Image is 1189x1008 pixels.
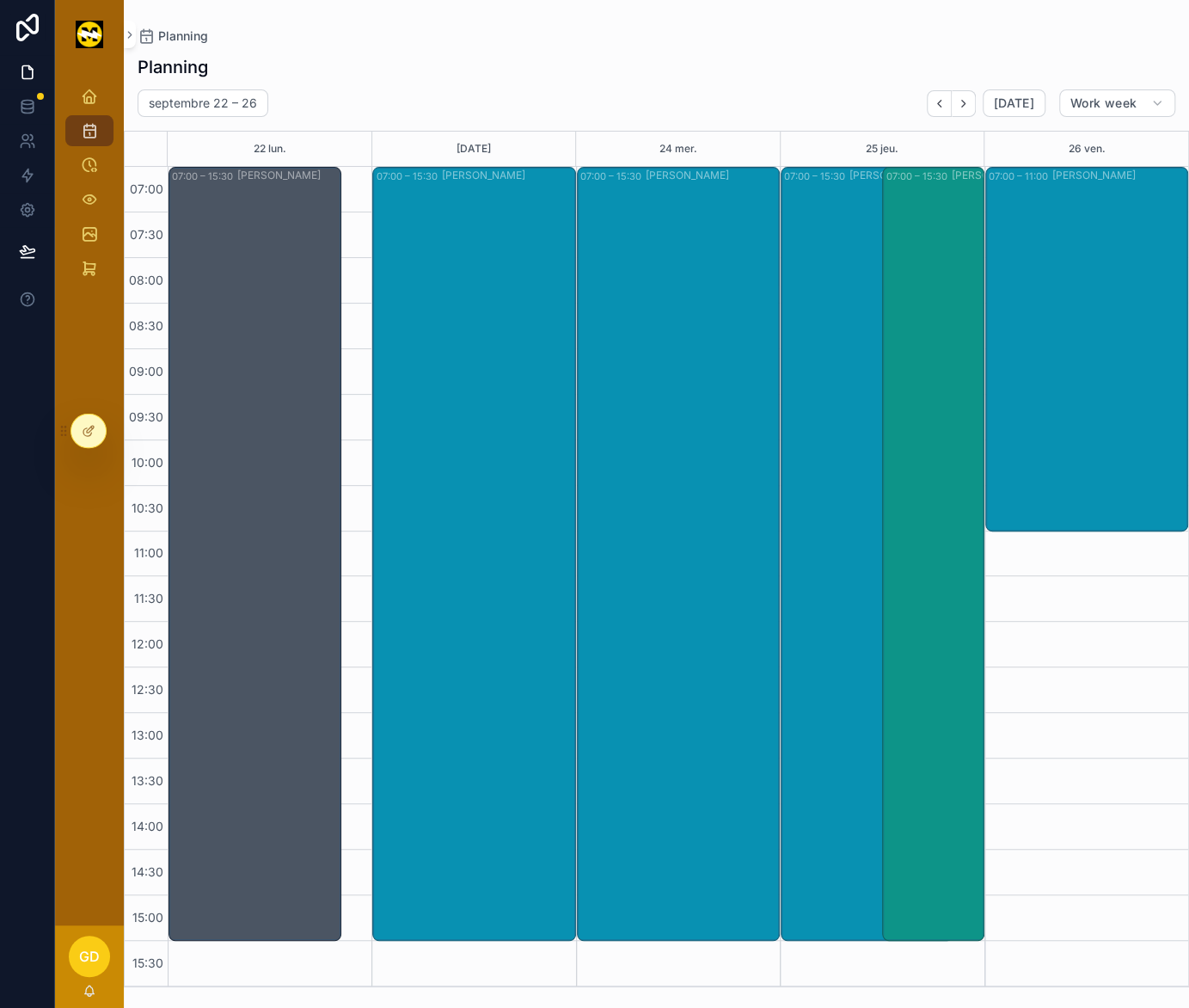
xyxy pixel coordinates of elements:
span: [DATE] [994,95,1034,111]
span: 11:00 [130,545,168,560]
h2: septembre 22 – 26 [149,95,257,112]
div: 07:00 – 15:30[PERSON_NAME] [883,168,983,940]
div: 07:00 – 15:30[PERSON_NAME] [781,168,953,940]
div: [PERSON_NAME] [951,169,1034,182]
div: 07:00 – 11:00 [989,168,1052,185]
span: GD [79,946,100,967]
span: 07:00 [126,181,168,196]
div: 07:00 – 15:30 [172,168,237,185]
div: [PERSON_NAME] [237,169,321,182]
a: Planning [138,28,208,45]
span: Work week [1070,95,1137,111]
div: scrollable content [55,69,124,306]
h1: Planning [138,55,208,79]
span: 08:30 [125,318,168,333]
span: 10:30 [127,501,168,515]
span: 13:30 [127,773,168,788]
span: 14:00 [127,819,168,833]
div: 07:00 – 15:30 [886,168,951,185]
button: 24 mer. [659,132,697,166]
span: 07:30 [126,227,168,242]
button: 26 ven. [1068,132,1105,166]
span: 15:00 [128,910,168,925]
span: 13:00 [127,728,168,742]
span: 09:00 [125,364,168,378]
div: [PERSON_NAME] [849,169,933,182]
span: 08:00 [125,273,168,287]
span: 15:30 [128,956,168,970]
span: 09:30 [125,409,168,424]
span: 12:30 [127,682,168,697]
div: 07:00 – 15:30 [376,168,441,185]
div: 07:00 – 15:30 [580,168,646,185]
img: App logo [76,21,104,48]
button: 25 jeu. [866,132,898,166]
div: 07:00 – 11:00[PERSON_NAME] [986,168,1187,531]
button: Work week [1059,89,1175,117]
span: 10:00 [127,455,168,470]
div: [PERSON_NAME] [646,169,729,182]
span: 11:30 [130,591,168,605]
div: [PERSON_NAME] [441,169,524,182]
div: 07:00 – 15:30[PERSON_NAME] [169,168,340,940]
div: 07:00 – 15:30 [784,168,849,185]
button: [DATE] [457,132,491,166]
button: 22 lun. [254,132,286,166]
span: Planning [158,28,208,45]
span: 12:00 [127,636,168,651]
span: 14:30 [127,864,168,879]
div: 07:00 – 15:30[PERSON_NAME] [373,168,574,940]
div: 07:00 – 15:30[PERSON_NAME] [578,168,779,940]
button: Next [952,90,976,117]
button: Back [927,90,952,117]
div: [PERSON_NAME] [1052,169,1136,182]
button: [DATE] [983,89,1045,117]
